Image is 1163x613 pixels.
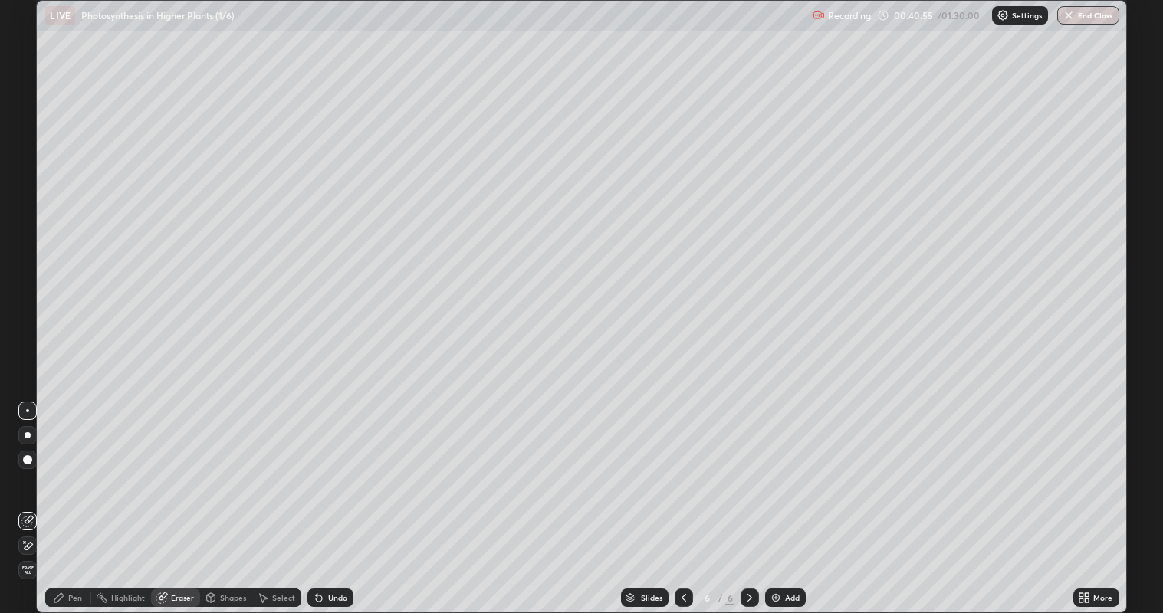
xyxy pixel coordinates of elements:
[828,10,871,21] p: Recording
[641,594,662,602] div: Slides
[1063,9,1075,21] img: end-class-cross
[272,594,295,602] div: Select
[725,591,734,605] div: 6
[1093,594,1112,602] div: More
[997,9,1009,21] img: class-settings-icons
[68,594,82,602] div: Pen
[81,9,235,21] p: Photosynthesis in Higher Plants (1/6)
[50,9,71,21] p: LIVE
[1057,6,1119,25] button: End Class
[171,594,194,602] div: Eraser
[718,593,722,602] div: /
[111,594,145,602] div: Highlight
[785,594,800,602] div: Add
[220,594,246,602] div: Shapes
[813,9,825,21] img: recording.375f2c34.svg
[699,593,715,602] div: 6
[328,594,347,602] div: Undo
[770,592,782,604] img: add-slide-button
[1012,11,1042,19] p: Settings
[19,565,36,575] span: Erase all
